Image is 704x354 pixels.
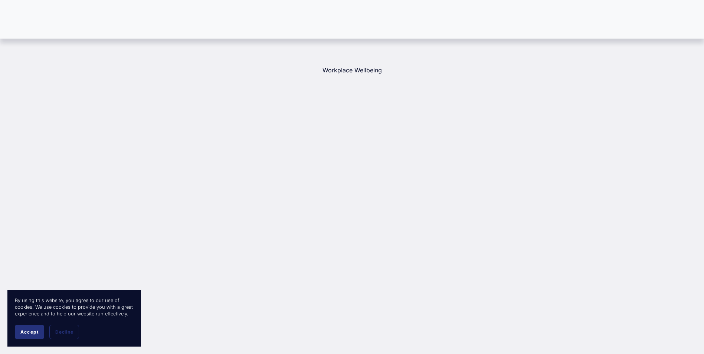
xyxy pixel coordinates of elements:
[49,325,79,339] button: Decline
[15,297,134,317] p: By using this website, you agree to our use of cookies. We use cookies to provide you with a grea...
[15,325,44,339] button: Accept
[55,329,73,335] span: Decline
[322,66,382,74] a: Workplace Wellbeing
[20,329,39,335] span: Accept
[7,290,141,347] section: Cookie banner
